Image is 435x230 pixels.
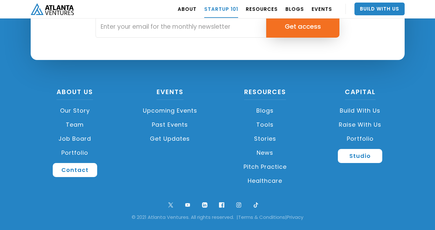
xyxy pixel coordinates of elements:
a: Upcoming Events [126,104,214,118]
a: Events [157,87,183,100]
a: Build With Us [354,3,405,15]
a: Healthcare [221,174,310,188]
img: ig symbol [235,201,243,209]
a: Studio [338,149,382,163]
a: News [221,146,310,160]
a: Portfolio [31,146,120,160]
input: Enter your email for the monthly newsletter [96,15,266,38]
a: Resources [244,87,286,100]
a: Raise with Us [316,118,405,132]
a: Past Events [126,118,214,132]
img: youtube symbol [183,201,192,209]
a: Build with us [316,104,405,118]
a: Terms & Conditions [238,214,285,220]
a: Contact [53,163,97,177]
a: Job Board [31,132,120,146]
a: CAPITAL [345,87,376,100]
img: tik tok logo [252,201,260,209]
img: linkedin logo [200,201,209,209]
div: © 2021 Atlanta Ventures. All rights reserved. | | [10,214,425,220]
form: Email Form [96,15,339,38]
a: About US [57,87,93,100]
a: Privacy [287,214,303,220]
img: facebook logo [217,201,226,209]
a: Get Updates [126,132,214,146]
a: Portfolio [316,132,405,146]
a: Tools [221,118,310,132]
a: Pitch Practice [221,160,310,174]
a: Stories [221,132,310,146]
a: Our Story [31,104,120,118]
a: Team [31,118,120,132]
input: Get access [266,15,339,38]
a: Blogs [221,104,310,118]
